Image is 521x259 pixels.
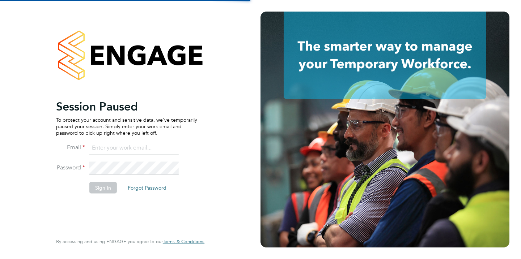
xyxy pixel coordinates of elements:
span: By accessing and using ENGAGE you agree to our [56,238,204,245]
a: Terms & Conditions [163,239,204,245]
button: Forgot Password [122,182,172,193]
button: Sign In [89,182,117,193]
label: Password [56,164,85,171]
p: To protect your account and sensitive data, we've temporarily paused your session. Simply enter y... [56,116,197,136]
h2: Session Paused [56,99,197,113]
label: Email [56,143,85,151]
input: Enter your work email... [89,142,179,155]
